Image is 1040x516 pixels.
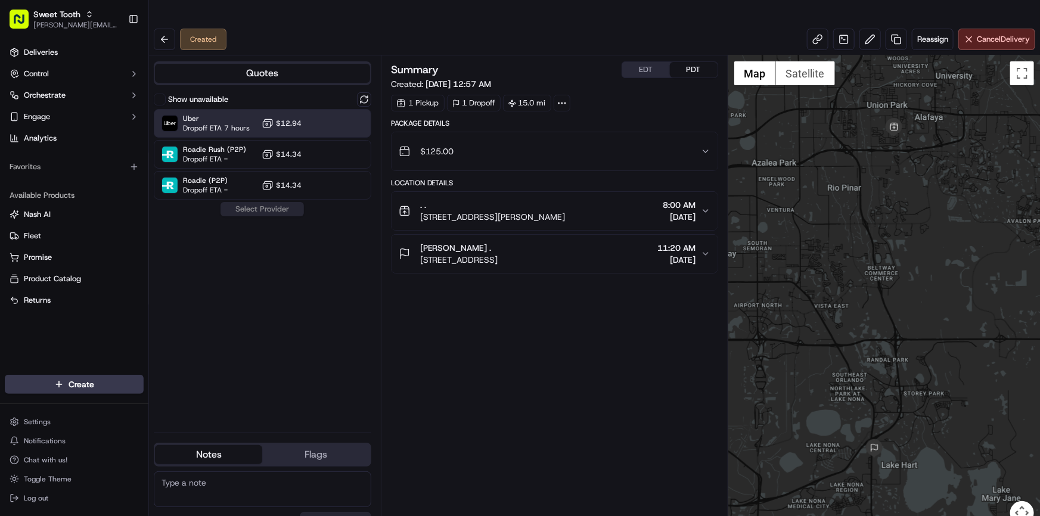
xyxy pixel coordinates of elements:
[10,231,139,241] a: Fleet
[183,145,246,154] span: Roadie Rush (P2P)
[658,254,696,266] span: [DATE]
[162,147,178,162] img: Roadie Rush (P2P)
[12,173,31,192] img: Bea Lacdao
[391,64,439,75] h3: Summary
[622,62,670,77] button: EDT
[420,254,498,266] span: [STREET_ADDRESS]
[503,95,551,111] div: 15.0 mi
[99,185,103,194] span: •
[24,231,41,241] span: Fleet
[734,61,776,85] button: Show street map
[1010,61,1034,85] button: Toggle fullscreen view
[24,436,66,446] span: Notifications
[5,269,144,288] button: Product Catalog
[54,126,164,135] div: We're available if you need us!
[5,226,144,245] button: Fleet
[24,273,81,284] span: Product Catalog
[24,90,66,101] span: Orchestrate
[24,455,67,465] span: Chat with us!
[5,43,144,62] a: Deliveries
[12,48,217,67] p: Welcome 👋
[5,414,144,430] button: Settings
[392,192,718,230] button: . .[STREET_ADDRESS][PERSON_NAME]8:00 AM[DATE]
[391,119,718,128] div: Package Details
[391,95,445,111] div: 1 Pickup
[203,117,217,132] button: Start new chat
[447,95,501,111] div: 1 Dropoff
[420,145,454,157] span: $125.00
[5,452,144,468] button: Chat with us!
[37,185,97,194] span: [PERSON_NAME]
[24,266,91,278] span: Knowledge Base
[5,433,144,449] button: Notifications
[5,205,144,224] button: Nash AI
[24,493,48,503] span: Log out
[113,266,191,278] span: API Documentation
[54,114,195,126] div: Start new chat
[24,295,51,306] span: Returns
[10,252,139,263] a: Promise
[958,29,1035,50] button: CancelDelivery
[276,119,302,128] span: $12.94
[262,117,302,129] button: $12.94
[5,471,144,487] button: Toggle Theme
[276,181,302,190] span: $14.34
[37,217,87,226] span: Regen Pajulas
[24,185,33,195] img: 1736555255976-a54dd68f-1ca7-489b-9aae-adbdc363a1c4
[420,199,426,211] span: . .
[84,295,144,304] a: Powered byPylon
[183,185,228,195] span: Dropoff ETA -
[12,12,36,36] img: Nash
[12,268,21,277] div: 📗
[262,445,370,464] button: Flags
[24,111,50,122] span: Engage
[24,252,52,263] span: Promise
[5,107,144,126] button: Engage
[663,211,696,223] span: [DATE]
[5,248,144,267] button: Promise
[33,20,119,30] button: [PERSON_NAME][EMAIL_ADDRESS][DOMAIN_NAME]
[101,268,110,277] div: 💻
[162,116,178,131] img: Uber
[391,178,718,188] div: Location Details
[912,29,954,50] button: Reassign
[12,206,31,225] img: Regen Pajulas
[183,176,228,185] span: Roadie (P2P)
[155,64,370,83] button: Quotes
[89,217,94,226] span: •
[12,114,33,135] img: 1736555255976-a54dd68f-1ca7-489b-9aae-adbdc363a1c4
[5,5,123,33] button: Sweet Tooth[PERSON_NAME][EMAIL_ADDRESS][DOMAIN_NAME]
[5,375,144,394] button: Create
[5,186,144,205] div: Available Products
[31,77,215,89] input: Got a question? Start typing here...
[96,262,196,283] a: 💻API Documentation
[10,209,139,220] a: Nash AI
[183,114,250,123] span: Uber
[392,235,718,273] button: [PERSON_NAME] .[STREET_ADDRESS]11:20 AM[DATE]
[24,217,33,227] img: 1736555255976-a54dd68f-1ca7-489b-9aae-adbdc363a1c4
[162,178,178,193] img: Roadie (P2P)
[5,64,144,83] button: Control
[12,155,80,164] div: Past conversations
[185,153,217,167] button: See all
[5,490,144,506] button: Log out
[7,262,96,283] a: 📗Knowledge Base
[5,86,144,105] button: Orchestrate
[5,129,144,148] a: Analytics
[670,62,718,77] button: PDT
[420,211,566,223] span: [STREET_ADDRESS][PERSON_NAME]
[24,474,72,484] span: Toggle Theme
[105,185,130,194] span: [DATE]
[96,217,120,226] span: [DATE]
[183,154,246,164] span: Dropoff ETA -
[10,273,139,284] a: Product Catalog
[391,78,492,90] span: Created:
[183,123,250,133] span: Dropoff ETA 7 hours
[663,199,696,211] span: 8:00 AM
[119,296,144,304] span: Pylon
[5,291,144,310] button: Returns
[155,445,262,464] button: Notes
[276,150,302,159] span: $14.34
[33,8,80,20] span: Sweet Tooth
